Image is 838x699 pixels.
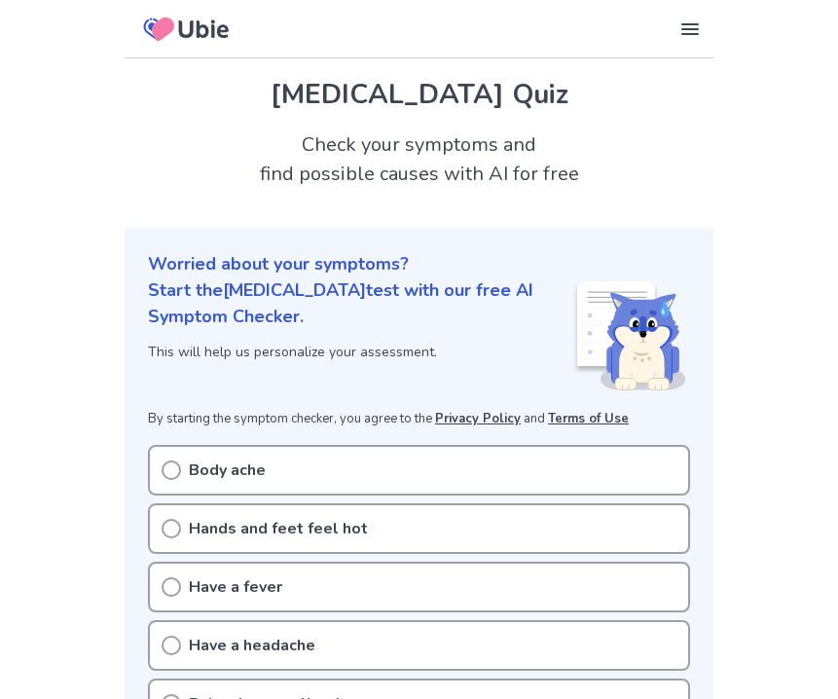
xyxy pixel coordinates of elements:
[435,410,521,427] a: Privacy Policy
[189,459,266,482] p: Body ache
[189,517,368,540] p: Hands and feet feel hot
[148,74,690,115] h1: [MEDICAL_DATA] Quiz
[189,634,315,657] p: Have a headache
[548,410,629,427] a: Terms of Use
[148,410,690,429] p: By starting the symptom checker, you agree to the and
[189,575,282,599] p: Have a fever
[148,277,573,330] p: Start the [MEDICAL_DATA] test with our free AI Symptom Checker.
[148,342,573,362] p: This will help us personalize your assessment.
[148,251,690,277] p: Worried about your symptoms?
[573,281,686,390] img: Shiba
[125,130,713,189] h2: Check your symptoms and find possible causes with AI for free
